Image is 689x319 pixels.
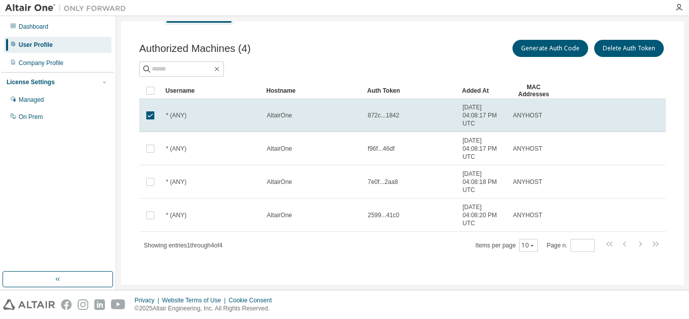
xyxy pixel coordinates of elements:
span: ANYHOST [513,178,542,186]
div: Cookie Consent [228,296,277,304]
span: ANYHOST [513,111,542,119]
div: License Settings [7,78,54,86]
div: User Profile [19,41,52,49]
img: facebook.svg [61,299,72,310]
div: On Prem [19,113,43,121]
span: * (ANY) [166,111,187,119]
img: linkedin.svg [94,299,105,310]
button: Delete Auth Token [594,40,664,57]
span: * (ANY) [166,145,187,153]
span: Authorized Machines (4) [139,43,251,54]
span: [DATE] 04:08:20 PM UTC [463,203,504,227]
button: 10 [522,241,535,249]
span: ANYHOST [513,145,542,153]
span: Showing entries 1 through 4 of 4 [144,242,222,249]
div: Username [165,83,258,99]
div: Company Profile [19,59,64,67]
span: Page n. [547,239,595,252]
span: * (ANY) [166,211,187,219]
span: AltairOne [267,178,292,186]
span: ANYHOST [513,211,542,219]
div: Dashboard [19,23,48,31]
span: AltairOne [267,145,292,153]
div: Managed [19,96,44,104]
div: Privacy [135,296,162,304]
span: Items per page [476,239,538,252]
img: instagram.svg [78,299,88,310]
button: Generate Auth Code [512,40,588,57]
div: Website Terms of Use [162,296,228,304]
span: [DATE] 04:08:17 PM UTC [463,137,504,161]
span: 2599...41c0 [368,211,399,219]
span: AltairOne [267,211,292,219]
img: altair_logo.svg [3,299,55,310]
p: © 2025 Altair Engineering, Inc. All Rights Reserved. [135,304,278,313]
div: Auth Token [367,83,454,99]
div: Added At [462,83,504,99]
span: 7e0f...2aa8 [368,178,398,186]
img: youtube.svg [111,299,126,310]
span: [DATE] 04:08:18 PM UTC [463,170,504,194]
span: * (ANY) [166,178,187,186]
img: Altair One [5,3,131,13]
span: [DATE] 04:08:17 PM UTC [463,103,504,127]
span: f96f...46df [368,145,394,153]
span: AltairOne [267,111,292,119]
div: Hostname [266,83,359,99]
span: 872c...1842 [368,111,399,119]
div: MAC Addresses [512,83,555,99]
